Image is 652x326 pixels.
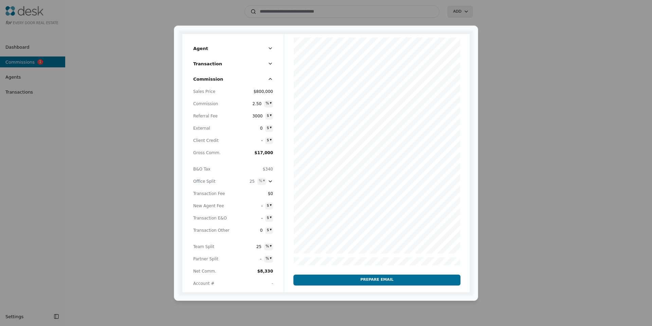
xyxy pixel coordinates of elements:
[193,178,231,185] div: Office Split
[265,202,273,209] button: $
[265,137,273,144] button: $
[193,190,231,197] span: Transaction Fee
[193,256,231,262] span: Partner Split
[257,269,273,274] span: $8,330
[193,166,231,173] span: B&O Tax
[193,125,231,132] span: External
[193,100,231,107] span: Commission
[193,202,231,209] span: New Agent Fee
[264,243,273,250] button: %
[193,137,231,144] span: Client Credit
[263,178,265,184] div: ▾
[249,100,261,107] span: 2.50
[261,190,273,197] span: $0
[254,88,273,95] span: $800,000
[270,227,272,233] div: ▾
[265,125,273,132] button: $
[250,215,262,222] span: -
[193,227,231,234] span: Transaction Other
[257,178,266,185] button: %
[265,113,273,119] button: $
[193,88,231,95] span: Sales Price
[264,100,273,107] button: %
[193,60,273,73] button: Transaction
[193,60,222,67] span: Transaction
[242,178,255,185] span: 25
[272,281,273,286] span: -
[193,268,231,275] span: Net Comm.
[270,255,272,261] div: ▾
[270,137,272,143] div: ▾
[264,256,273,262] button: %
[293,275,460,286] button: Prepare Email
[265,227,273,234] button: $
[250,227,262,234] span: 0
[193,76,273,88] button: Commission
[270,214,272,221] div: ▾
[193,280,231,287] span: Account #
[250,113,262,119] span: 3000
[270,125,272,131] div: ▾
[270,112,272,118] div: ▾
[193,45,273,58] button: Agent
[250,202,262,209] span: -
[270,202,272,208] div: ▾
[254,150,273,155] span: $17,000
[193,215,231,222] span: Transaction E&O
[270,243,272,249] div: ▾
[193,45,208,52] span: Agent
[249,256,261,262] span: -
[193,149,231,156] span: Gross Comm.
[262,167,273,172] span: $340
[193,243,231,250] span: Team Split
[193,76,223,83] span: Commission
[250,125,262,132] span: 0
[193,113,231,119] span: Referral Fee
[265,215,273,222] button: $
[270,100,272,106] div: ▾
[249,243,261,250] span: 25
[250,137,262,144] span: -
